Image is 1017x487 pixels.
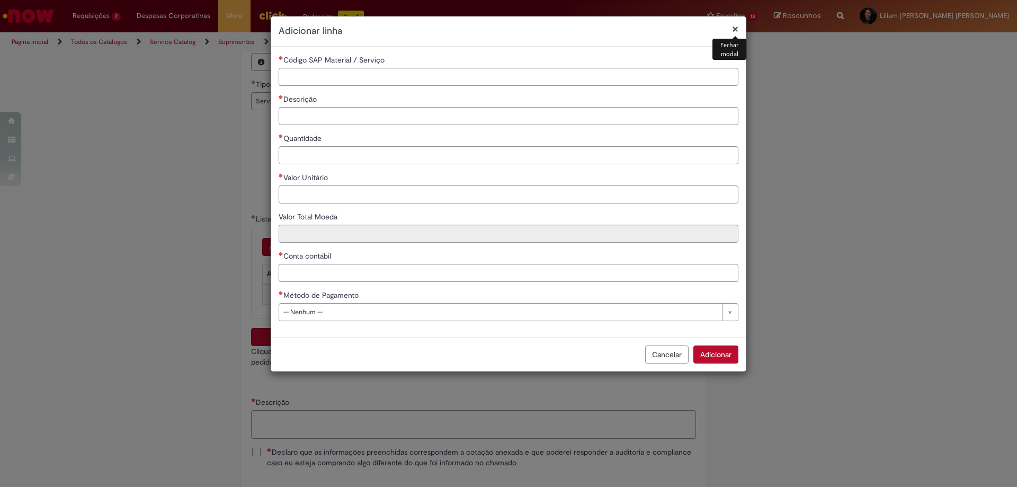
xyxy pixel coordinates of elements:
span: Necessários [279,134,283,138]
input: Quantidade [279,146,738,164]
button: Cancelar [645,346,689,364]
span: Descrição [283,94,319,104]
span: Necessários [279,291,283,295]
input: Valor Unitário [279,185,738,203]
span: Código SAP Material / Serviço [283,55,387,65]
span: -- Nenhum -- [283,304,717,321]
input: Conta contábil [279,264,738,282]
button: Fechar modal [732,23,738,34]
span: Quantidade [283,134,324,143]
input: Código SAP Material / Serviço [279,68,738,86]
h2: Adicionar linha [279,24,738,38]
span: Necessários [279,252,283,256]
span: Necessários [279,173,283,178]
span: Método de Pagamento [283,290,361,300]
span: Necessários [279,95,283,99]
input: Descrição [279,107,738,125]
input: Valor Total Moeda [279,225,738,243]
span: Somente leitura - Valor Total Moeda [279,212,340,222]
div: Fechar modal [712,39,746,60]
span: Necessários [279,56,283,60]
button: Adicionar [693,346,738,364]
span: Conta contábil [283,251,333,261]
span: Valor Unitário [283,173,330,182]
